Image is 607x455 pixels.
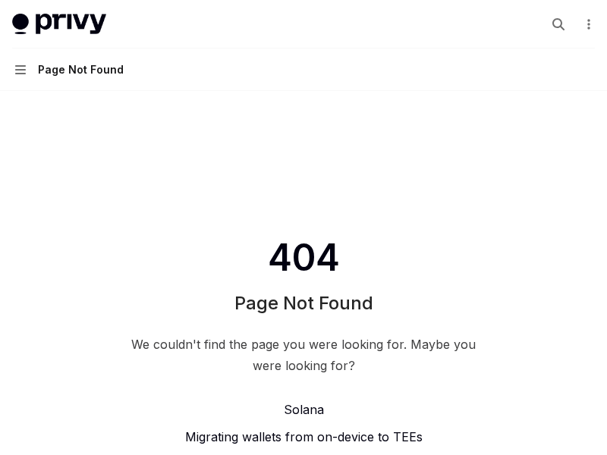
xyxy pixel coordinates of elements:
button: More actions [580,14,595,35]
span: Migrating wallets from on-device to TEEs [185,429,423,444]
span: 404 [265,237,343,279]
div: We couldn't find the page you were looking for. Maybe you were looking for? [124,334,483,376]
img: light logo [12,14,106,35]
a: Migrating wallets from on-device to TEEs [124,428,483,446]
h1: Page Not Found [234,291,373,315]
button: Open search [546,12,571,36]
div: Page Not Found [38,61,124,79]
a: Solana [124,400,483,419]
span: Solana [284,402,324,417]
